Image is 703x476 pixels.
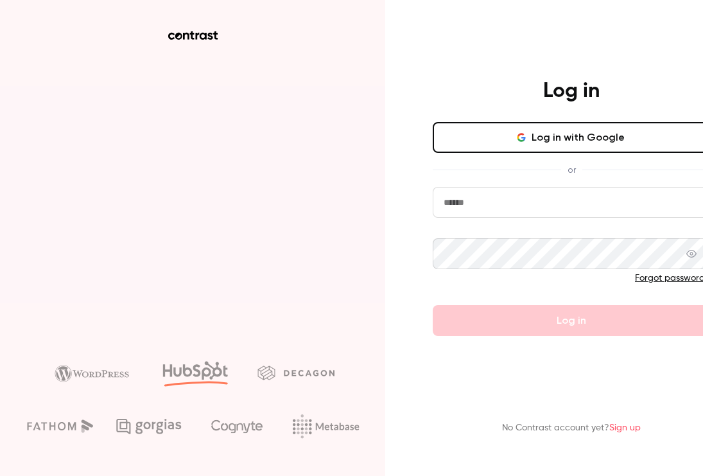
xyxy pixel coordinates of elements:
span: or [561,163,582,177]
h4: Log in [543,78,600,104]
img: decagon [257,366,334,380]
p: No Contrast account yet? [502,421,641,435]
a: Sign up [609,423,641,432]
